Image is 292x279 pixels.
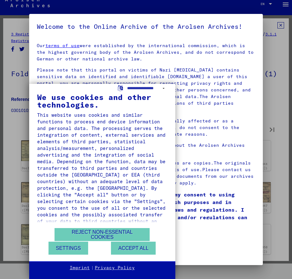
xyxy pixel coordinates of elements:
a: Imprint [70,265,90,271]
div: We use cookies and other technologies. [37,93,167,108]
button: Reject non-essential cookies [55,228,150,241]
button: Settings [49,242,88,255]
a: Privacy Policy [95,265,135,271]
div: This website uses cookies and similar functions to process end device information and personal da... [37,112,167,231]
button: Accept all [111,242,156,255]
